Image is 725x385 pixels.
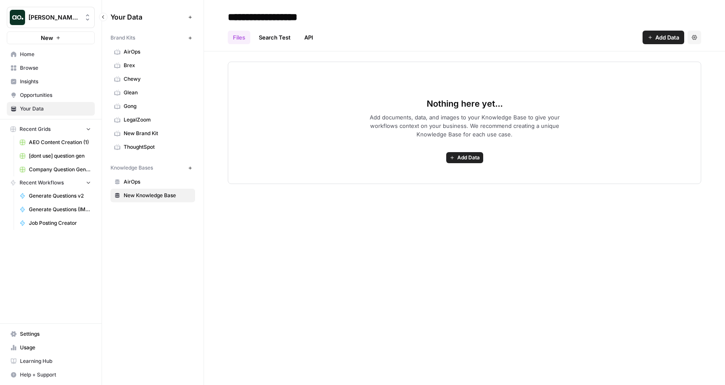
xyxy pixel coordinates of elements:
[29,166,91,173] span: Company Question Generation
[110,45,195,59] a: AirOps
[16,136,95,149] a: AEO Content Creation (1)
[20,51,91,58] span: Home
[29,192,91,200] span: Generate Questions v2
[20,179,64,187] span: Recent Workflows
[124,89,191,96] span: Glean
[299,31,318,44] a: API
[7,327,95,341] a: Settings
[29,152,91,160] span: [dont use] question gen
[7,75,95,88] a: Insights
[7,48,95,61] a: Home
[7,31,95,44] button: New
[7,88,95,102] a: Opportunities
[110,12,185,22] span: Your Data
[110,164,153,172] span: Knowledge Bases
[20,105,91,113] span: Your Data
[110,127,195,140] a: New Brand Kit
[7,102,95,116] a: Your Data
[110,113,195,127] a: LegalZoom
[29,206,91,213] span: Generate Questions (IMPROVED)
[16,203,95,216] a: Generate Questions (IMPROVED)
[20,330,91,338] span: Settings
[110,140,195,154] a: ThoughtSpot
[643,31,684,44] button: Add Data
[7,341,95,354] a: Usage
[124,143,191,151] span: ThoughtSpot
[457,154,480,161] span: Add Data
[7,368,95,382] button: Help + Support
[356,113,573,139] span: Add documents, data, and images to your Knowledge Base to give your workflows context on your bus...
[110,72,195,86] a: Chewy
[228,31,250,44] a: Files
[110,86,195,99] a: Glean
[427,98,503,110] span: Nothing here yet...
[124,116,191,124] span: LegalZoom
[655,33,679,42] span: Add Data
[20,371,91,379] span: Help + Support
[7,176,95,189] button: Recent Workflows
[16,149,95,163] a: [dont use] question gen
[124,192,191,199] span: New Knowledge Base
[20,64,91,72] span: Browse
[124,62,191,69] span: Brex
[16,163,95,176] a: Company Question Generation
[7,61,95,75] a: Browse
[20,357,91,365] span: Learning Hub
[20,344,91,351] span: Usage
[124,130,191,137] span: New Brand Kit
[7,123,95,136] button: Recent Grids
[20,91,91,99] span: Opportunities
[29,219,91,227] span: Job Posting Creator
[20,125,51,133] span: Recent Grids
[28,13,80,22] span: [PERSON_NAME] Test
[110,99,195,113] a: Gong
[110,34,135,42] span: Brand Kits
[7,7,95,28] button: Workspace: Dillon Test
[446,152,483,163] button: Add Data
[110,189,195,202] a: New Knowledge Base
[41,34,53,42] span: New
[124,178,191,186] span: AirOps
[110,175,195,189] a: AirOps
[110,59,195,72] a: Brex
[124,48,191,56] span: AirOps
[16,216,95,230] a: Job Posting Creator
[16,189,95,203] a: Generate Questions v2
[254,31,296,44] a: Search Test
[7,354,95,368] a: Learning Hub
[10,10,25,25] img: Dillon Test Logo
[124,75,191,83] span: Chewy
[29,139,91,146] span: AEO Content Creation (1)
[20,78,91,85] span: Insights
[124,102,191,110] span: Gong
